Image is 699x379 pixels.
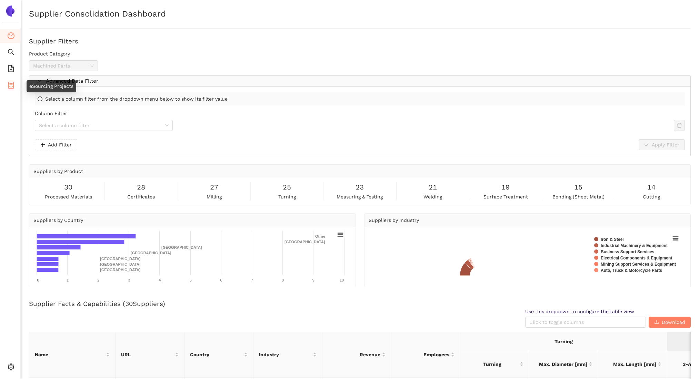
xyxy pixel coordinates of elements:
th: this column's title is Name,this column is sortable [29,332,116,378]
label: Product Category [29,50,70,58]
span: 21 [429,182,437,193]
text: 5 [189,278,191,282]
text: [GEOGRAPHIC_DATA] [100,257,141,261]
th: this column's title is Industry,this column is sortable [253,332,322,378]
span: Download [662,318,685,326]
span: Suppliers by Product [33,168,83,174]
th: this column's title is Country,this column is sortable [184,332,253,378]
button: downloadDownload [649,317,691,328]
h2: Supplier Consolidation Dashboard [29,8,691,20]
span: Use this dropdown to configure the table view [525,308,646,315]
span: surface treatment [483,193,528,201]
span: 28 [137,182,145,193]
div: Advanced Data Filter [29,76,690,87]
span: 14 [647,182,656,193]
text: 3 [128,278,130,282]
text: 9 [312,278,314,282]
text: Iron & Steel [601,237,624,242]
span: right [38,79,42,83]
span: Name [35,351,104,358]
span: dashboard [8,30,14,43]
text: [GEOGRAPHIC_DATA] [131,251,171,255]
span: URL [121,351,173,358]
span: setting [8,361,14,375]
span: Country [190,351,242,358]
span: plus [40,142,45,148]
th: this column's title is URL,this column is sortable [116,332,184,378]
img: Logo [5,6,16,17]
th: this column's title is Employees,this column is sortable [391,332,460,378]
span: Max. Diameter [mm] [535,360,587,368]
th: this column's title is Turning,this column is sortable [460,351,529,378]
text: 6 [220,278,222,282]
text: Industrial Machinery & Equipment [601,243,668,248]
text: 0 [37,278,39,282]
button: plusAdd Filter [35,139,77,150]
span: download [654,319,659,325]
text: 7 [251,278,253,282]
span: Max. Length [mm] [604,360,656,368]
span: Suppliers by Country [33,217,83,223]
text: Business Support Services [601,249,655,254]
span: 23 [356,182,364,193]
th: Turning [460,332,667,351]
div: eSourcing Projects [27,80,76,92]
span: bending (sheet metal) [552,193,605,201]
text: Mining Support Services & Equipment [601,262,676,267]
span: 25 [283,182,291,193]
span: 19 [501,182,510,193]
span: info-circle [38,96,42,101]
text: [GEOGRAPHIC_DATA] [284,240,325,244]
text: [GEOGRAPHIC_DATA] [100,262,141,266]
h3: Supplier Facts & Capabilities ( 30 Suppliers) [29,299,691,308]
span: measuring & testing [337,193,383,201]
span: Select a column filter from the dropdown menu below to show its filter value [45,95,228,103]
span: milling [207,193,222,201]
th: this column's title is Max. Length [mm],this column is sortable [598,351,667,378]
text: 1 [67,278,69,282]
span: Revenue [328,351,380,358]
span: certificates [127,193,155,201]
text: 4 [159,278,161,282]
th: this column's title is Revenue,this column is sortable [322,332,391,378]
label: Column Filter [35,110,67,117]
text: [GEOGRAPHIC_DATA] [161,245,202,249]
span: Industry [259,351,311,358]
th: this column's title is Max. Diameter [mm],this column is sortable [529,351,598,378]
text: 8 [282,278,284,282]
button: checkApply Filter [639,139,685,150]
text: [GEOGRAPHIC_DATA] [100,268,141,272]
span: Advanced Data Filter [46,77,688,85]
span: 30 [64,182,72,193]
span: search [8,46,14,60]
h3: Supplier Filters [29,37,691,46]
button: delete [674,120,685,131]
span: processed materials [45,193,92,201]
span: container [8,79,14,93]
span: Add Filter [48,141,72,148]
span: Employees [397,351,449,358]
text: Auto, Truck & Motorcycle Parts [601,268,662,273]
span: turning [278,193,296,201]
span: file-add [8,63,14,76]
span: Suppliers by Industry [369,217,419,223]
text: 10 [340,278,344,282]
span: 27 [210,182,218,193]
span: 15 [574,182,582,193]
text: 2 [97,278,99,282]
text: Electrical Components & Equipment [601,256,672,260]
span: welding [423,193,442,201]
span: cutting [643,193,660,201]
text: Other [315,234,326,238]
span: Turning [466,360,518,368]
